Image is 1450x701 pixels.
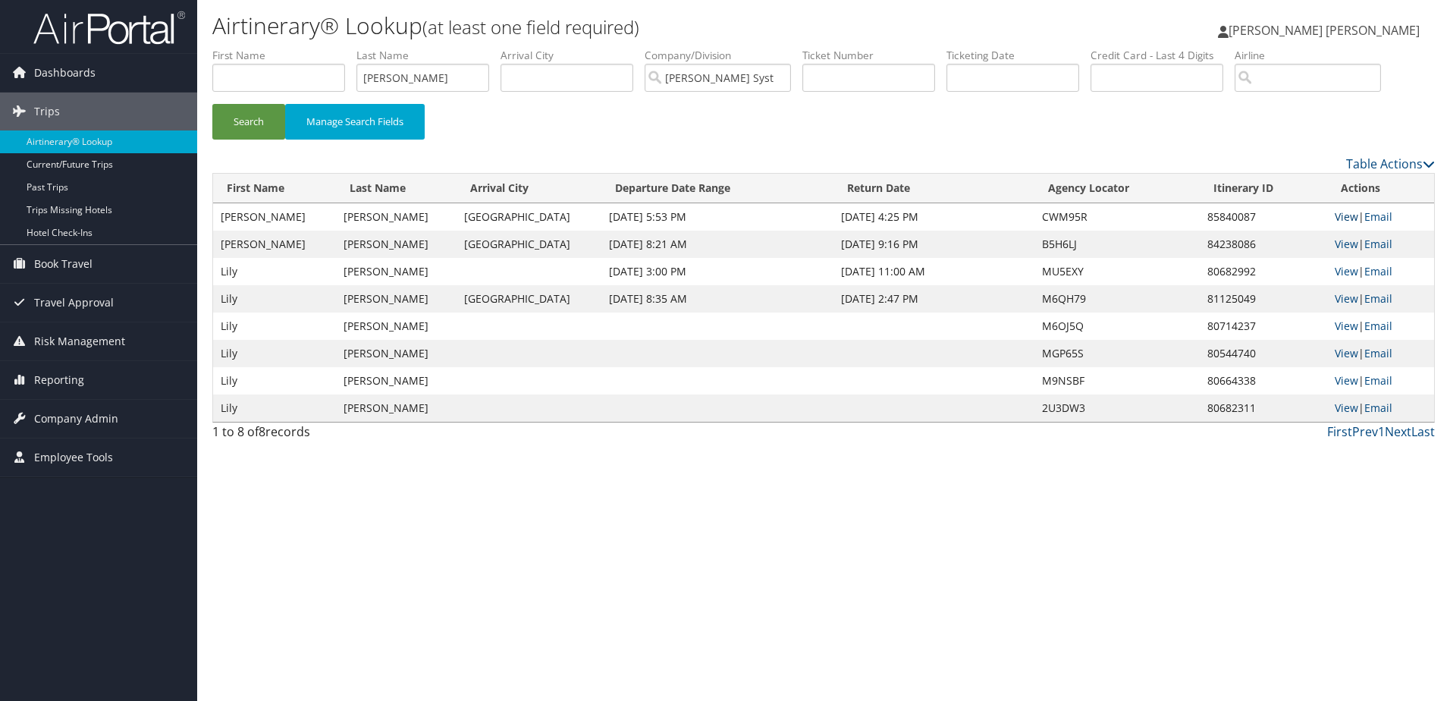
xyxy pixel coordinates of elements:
[1327,231,1434,258] td: |
[1200,313,1327,340] td: 80714237
[457,231,601,258] td: [GEOGRAPHIC_DATA]
[34,322,125,360] span: Risk Management
[34,93,60,130] span: Trips
[1200,367,1327,395] td: 80664338
[1364,346,1392,360] a: Email
[601,203,833,231] td: [DATE] 5:53 PM
[1200,340,1327,367] td: 80544740
[1034,340,1199,367] td: MGP65S
[601,231,833,258] td: [DATE] 8:21 AM
[285,104,425,140] button: Manage Search Fields
[1218,8,1435,53] a: [PERSON_NAME] [PERSON_NAME]
[1335,346,1358,360] a: View
[213,395,336,422] td: Lily
[336,395,457,422] td: [PERSON_NAME]
[213,174,336,203] th: First Name: activate to sort column ascending
[34,245,93,283] span: Book Travel
[457,203,601,231] td: [GEOGRAPHIC_DATA]
[601,174,833,203] th: Departure Date Range: activate to sort column ascending
[457,285,601,313] td: [GEOGRAPHIC_DATA]
[34,54,96,92] span: Dashboards
[422,14,639,39] small: (at least one field required)
[1364,264,1392,278] a: Email
[213,367,336,395] td: Lily
[1335,264,1358,278] a: View
[1034,203,1199,231] td: CWM95R
[457,174,601,203] th: Arrival City: activate to sort column ascending
[213,340,336,367] td: Lily
[213,285,336,313] td: Lily
[212,10,1028,42] h1: Airtinerary® Lookup
[1364,209,1392,224] a: Email
[1034,313,1199,340] td: M6OJ5Q
[33,10,185,46] img: airportal-logo.png
[336,340,457,367] td: [PERSON_NAME]
[1327,258,1434,285] td: |
[833,203,1034,231] td: [DATE] 4:25 PM
[34,400,118,438] span: Company Admin
[1385,423,1411,440] a: Next
[645,48,802,63] label: Company/Division
[1352,423,1378,440] a: Prev
[1091,48,1235,63] label: Credit Card - Last 4 Digits
[34,439,113,476] span: Employee Tools
[34,284,114,322] span: Travel Approval
[1034,231,1199,258] td: B5H6LJ
[1335,373,1358,388] a: View
[1335,319,1358,333] a: View
[1327,367,1434,395] td: |
[1327,395,1434,422] td: |
[213,313,336,340] td: Lily
[1364,401,1392,415] a: Email
[1034,367,1199,395] td: M9NSBF
[1411,423,1435,440] a: Last
[1335,209,1358,224] a: View
[601,285,833,313] td: [DATE] 8:35 AM
[1200,231,1327,258] td: 84238086
[1364,237,1392,251] a: Email
[336,203,457,231] td: [PERSON_NAME]
[212,423,501,448] div: 1 to 8 of records
[601,258,833,285] td: [DATE] 3:00 PM
[1364,319,1392,333] a: Email
[213,258,336,285] td: Lily
[1034,258,1199,285] td: MU5EXY
[1327,313,1434,340] td: |
[336,258,457,285] td: [PERSON_NAME]
[833,258,1034,285] td: [DATE] 11:00 AM
[1335,237,1358,251] a: View
[1034,395,1199,422] td: 2U3DW3
[1327,285,1434,313] td: |
[34,361,84,399] span: Reporting
[1335,401,1358,415] a: View
[213,203,336,231] td: [PERSON_NAME]
[1327,203,1434,231] td: |
[501,48,645,63] label: Arrival City
[1200,395,1327,422] td: 80682311
[833,285,1034,313] td: [DATE] 2:47 PM
[1235,48,1392,63] label: Airline
[1327,174,1434,203] th: Actions
[1200,174,1327,203] th: Itinerary ID: activate to sort column ascending
[1200,285,1327,313] td: 81125049
[1200,258,1327,285] td: 80682992
[833,231,1034,258] td: [DATE] 9:16 PM
[356,48,501,63] label: Last Name
[1335,291,1358,306] a: View
[1034,174,1199,203] th: Agency Locator: activate to sort column ascending
[336,285,457,313] td: [PERSON_NAME]
[212,48,356,63] label: First Name
[336,367,457,395] td: [PERSON_NAME]
[1364,291,1392,306] a: Email
[946,48,1091,63] label: Ticketing Date
[1327,340,1434,367] td: |
[1200,203,1327,231] td: 85840087
[833,174,1034,203] th: Return Date: activate to sort column ascending
[212,104,285,140] button: Search
[1229,22,1420,39] span: [PERSON_NAME] [PERSON_NAME]
[213,231,336,258] td: [PERSON_NAME]
[336,231,457,258] td: [PERSON_NAME]
[1346,156,1435,172] a: Table Actions
[1327,423,1352,440] a: First
[1378,423,1385,440] a: 1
